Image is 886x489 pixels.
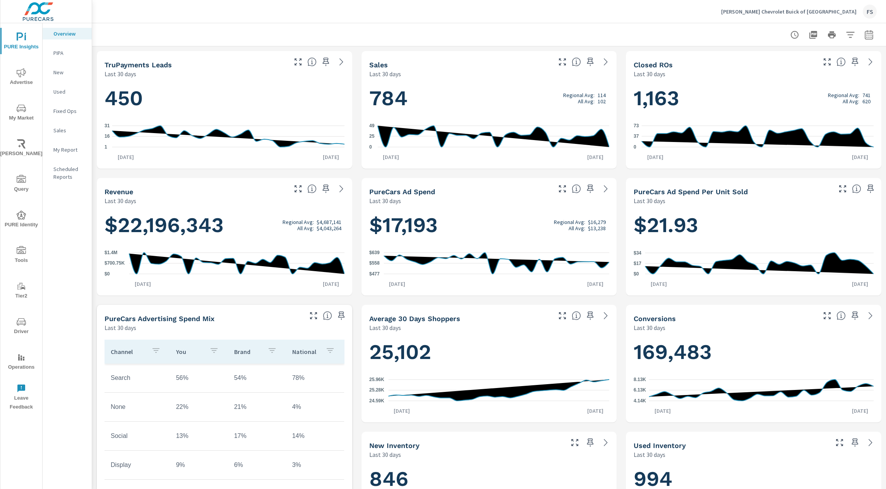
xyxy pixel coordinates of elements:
[297,225,314,231] p: All Avg:
[572,184,581,193] span: Total cost of media for all PureCars channels for the selected dealership group over the selected...
[335,309,348,322] span: Save this to your personalized report
[228,397,286,417] td: 21%
[105,261,125,266] text: $700.75K
[600,56,612,68] a: See more details in report
[3,210,40,229] span: PURE Identity
[862,98,871,104] p: 620
[847,280,874,288] p: [DATE]
[864,183,877,195] span: Save this to your personalized report
[369,144,372,150] text: 0
[634,250,641,256] text: $34
[369,212,609,238] h1: $17,193
[53,107,86,115] p: Fixed Ops
[634,339,874,365] h1: 169,483
[283,219,314,225] p: Regional Avg:
[320,56,332,68] span: Save this to your personalized report
[569,436,581,449] button: Make Fullscreen
[234,348,261,356] p: Brand
[569,225,585,231] p: All Avg:
[849,436,861,449] span: Save this to your personalized report
[335,56,348,68] a: See more details in report
[105,196,136,205] p: Last 30 days
[170,455,228,475] td: 9%
[369,61,388,69] h5: Sales
[3,68,40,87] span: Advertise
[649,407,676,415] p: [DATE]
[3,282,40,301] span: Tier2
[112,153,139,161] p: [DATE]
[843,98,859,104] p: All Avg:
[634,398,646,404] text: 4.14K
[600,436,612,449] a: See more details in report
[634,271,639,277] text: $0
[847,407,874,415] p: [DATE]
[721,8,857,15] p: [PERSON_NAME] Chevrolet Buick of [GEOGRAPHIC_DATA]
[598,98,606,104] p: 102
[582,407,609,415] p: [DATE]
[584,56,596,68] span: Save this to your personalized report
[307,184,317,193] span: Total sales revenue over the selected date range. [Source: This data is sourced from the dealer’s...
[369,196,401,205] p: Last 30 days
[105,134,110,139] text: 16
[228,426,286,446] td: 17%
[634,323,665,332] p: Last 30 days
[317,153,344,161] p: [DATE]
[388,407,415,415] p: [DATE]
[384,280,411,288] p: [DATE]
[53,68,86,76] p: New
[369,133,375,139] text: 25
[0,23,42,415] div: nav menu
[286,455,344,475] td: 3%
[292,56,304,68] button: Make Fullscreen
[634,388,646,393] text: 6.13K
[3,353,40,372] span: Operations
[849,56,861,68] span: Save this to your personalized report
[828,92,859,98] p: Regional Avg:
[170,426,228,446] td: 13%
[369,260,380,266] text: $558
[369,450,401,459] p: Last 30 days
[369,315,460,323] h5: Average 30 Days Shoppers
[634,188,748,196] h5: PureCars Ad Spend Per Unit Sold
[43,125,92,136] div: Sales
[105,188,133,196] h5: Revenue
[861,27,877,43] button: Select Date Range
[307,57,317,67] span: The number of truPayments leads.
[369,271,380,277] text: $477
[634,377,646,382] text: 8.13K
[3,246,40,265] span: Tools
[588,219,606,225] p: $16,279
[642,153,669,161] p: [DATE]
[563,92,595,98] p: Regional Avg:
[53,165,86,181] p: Scheduled Reports
[863,5,877,19] div: FS
[849,309,861,322] span: Save this to your personalized report
[317,225,341,231] p: $4,043,264
[105,61,172,69] h5: truPayments Leads
[572,57,581,67] span: Number of vehicles sold by the dealership over the selected date range. [Source: This data is sou...
[634,61,673,69] h5: Closed ROs
[105,69,136,79] p: Last 30 days
[105,250,117,255] text: $1.4M
[582,280,609,288] p: [DATE]
[821,56,833,68] button: Make Fullscreen
[43,67,92,78] div: New
[584,309,596,322] span: Save this to your personalized report
[105,144,107,150] text: 1
[43,163,92,183] div: Scheduled Reports
[821,309,833,322] button: Make Fullscreen
[105,426,170,446] td: Social
[286,426,344,446] td: 14%
[292,183,304,195] button: Make Fullscreen
[323,311,332,320] span: This table looks at how you compare to the amount of budget you spend per channel as opposed to y...
[369,388,384,393] text: 25.28K
[105,323,136,332] p: Last 30 days
[105,271,110,277] text: $0
[584,436,596,449] span: Save this to your personalized report
[843,27,858,43] button: Apply Filters
[170,397,228,417] td: 22%
[588,225,606,231] p: $13,238
[3,317,40,336] span: Driver
[634,85,874,111] h1: 1,163
[369,85,609,111] h1: 784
